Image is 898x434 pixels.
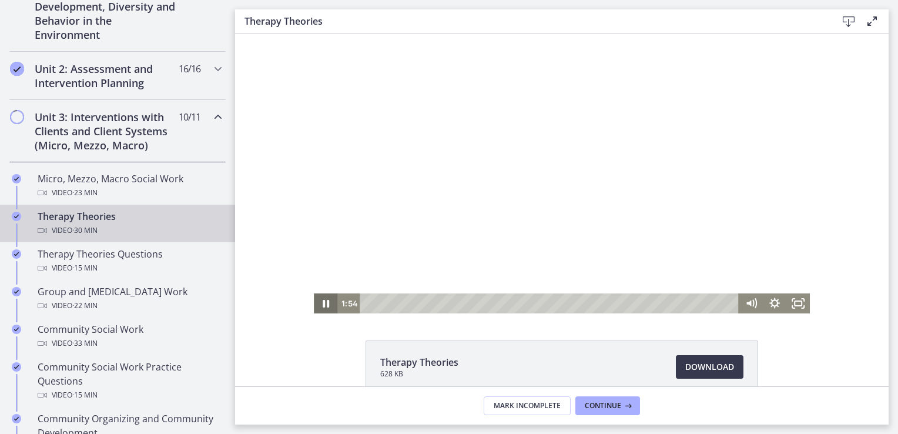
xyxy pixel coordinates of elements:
[12,212,21,221] i: Completed
[676,355,743,379] a: Download
[35,62,178,90] h2: Unit 2: Assessment and Intervention Planning
[38,223,221,238] div: Video
[12,249,21,259] i: Completed
[12,362,21,372] i: Completed
[12,325,21,334] i: Completed
[38,336,221,350] div: Video
[551,259,575,279] button: Fullscreen
[484,396,571,415] button: Mark Incomplete
[38,285,221,313] div: Group and [MEDICAL_DATA] Work
[38,247,221,275] div: Therapy Theories Questions
[179,62,200,76] span: 16 / 16
[685,360,734,374] span: Download
[494,401,561,410] span: Mark Incomplete
[575,396,640,415] button: Continue
[12,287,21,296] i: Completed
[38,172,221,200] div: Micro, Mezzo, Macro Social Work
[72,186,98,200] span: · 23 min
[10,62,24,76] i: Completed
[72,336,98,350] span: · 33 min
[38,186,221,200] div: Video
[72,388,98,402] span: · 15 min
[585,401,621,410] span: Continue
[38,209,221,238] div: Therapy Theories
[38,388,221,402] div: Video
[72,223,98,238] span: · 30 min
[35,110,178,152] h2: Unit 3: Interventions with Clients and Client Systems (Micro, Mezzo, Macro)
[38,261,221,275] div: Video
[380,369,458,379] span: 628 KB
[72,299,98,313] span: · 22 min
[244,14,818,28] h3: Therapy Theories
[179,110,200,124] span: 10 / 11
[528,259,551,279] button: Show settings menu
[235,34,889,313] iframe: Video Lesson
[38,299,221,313] div: Video
[504,259,528,279] button: Mute
[72,261,98,275] span: · 15 min
[12,174,21,183] i: Completed
[38,360,221,402] div: Community Social Work Practice Questions
[380,355,458,369] span: Therapy Theories
[38,322,221,350] div: Community Social Work
[12,414,21,423] i: Completed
